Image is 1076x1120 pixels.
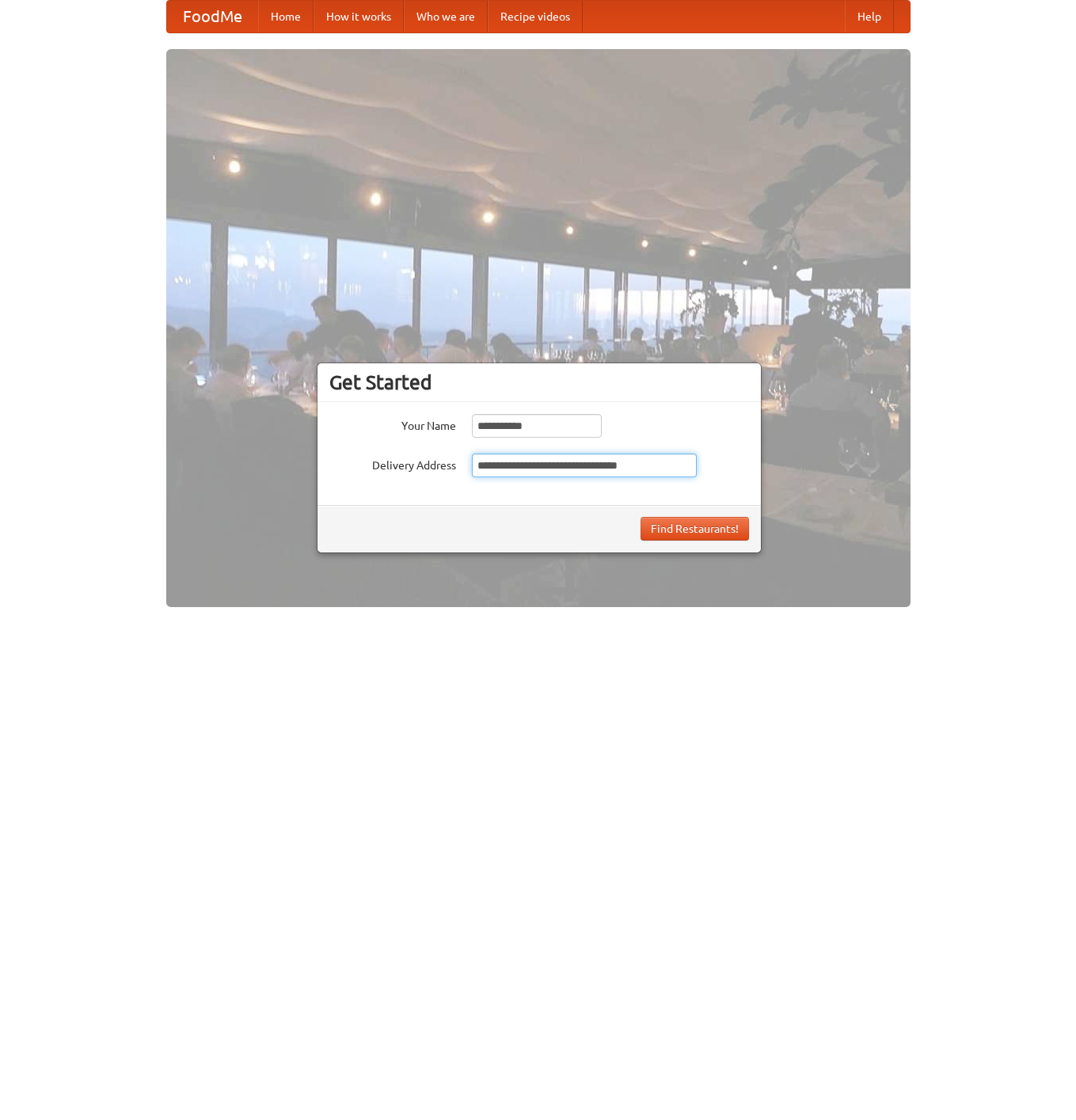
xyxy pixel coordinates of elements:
a: How it works [314,1,404,32]
a: Recipe videos [488,1,583,32]
label: Your Name [329,414,456,434]
label: Delivery Address [329,454,456,473]
a: Help [845,1,894,32]
a: Who we are [404,1,488,32]
a: Home [258,1,314,32]
button: Find Restaurants! [641,517,749,541]
a: FoodMe [167,1,258,32]
h3: Get Started [329,370,749,394]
